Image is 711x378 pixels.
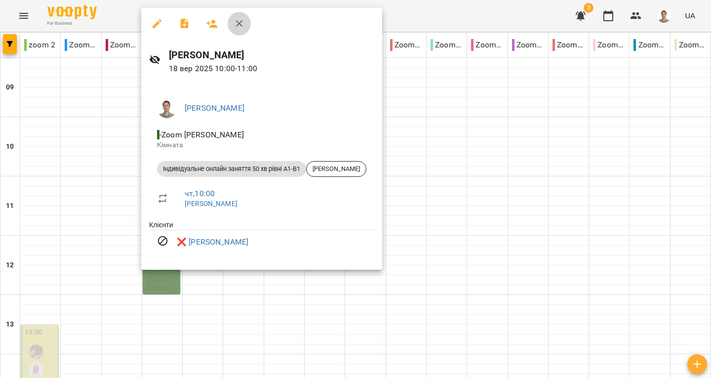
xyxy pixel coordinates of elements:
ul: Клієнти [149,220,374,258]
img: 08937551b77b2e829bc2e90478a9daa6.png [157,98,177,118]
span: Індивідуальне онлайн заняття 50 хв рівні А1-В1 [157,165,306,173]
svg: Візит скасовано [157,235,169,247]
h6: [PERSON_NAME] [169,47,374,63]
a: чт , 10:00 [185,189,215,198]
p: 18 вер 2025 10:00 - 11:00 [169,63,374,75]
span: - Zoom [PERSON_NAME] [157,130,246,139]
span: [PERSON_NAME] [307,165,366,173]
a: ❌ [PERSON_NAME] [177,236,248,248]
a: [PERSON_NAME] [185,103,244,113]
p: Кімната [157,140,366,150]
div: [PERSON_NAME] [306,161,366,177]
a: [PERSON_NAME] [185,200,237,208]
